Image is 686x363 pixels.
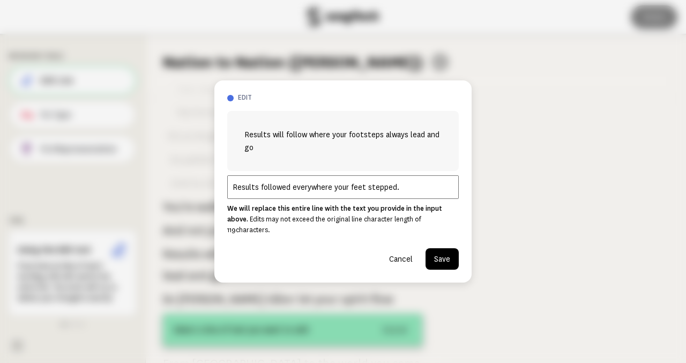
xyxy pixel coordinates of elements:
button: Save [426,248,459,270]
span: Results will follow where your footsteps always lead and go [244,128,442,154]
strong: We will replace this entire line with the text you provide in the input above. [227,205,442,223]
button: Cancel [381,248,421,270]
h3: edit [238,93,459,102]
input: Add your line edit here [227,175,459,199]
span: Edits may not exceed the original line character length of 119 characters. [227,216,421,234]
